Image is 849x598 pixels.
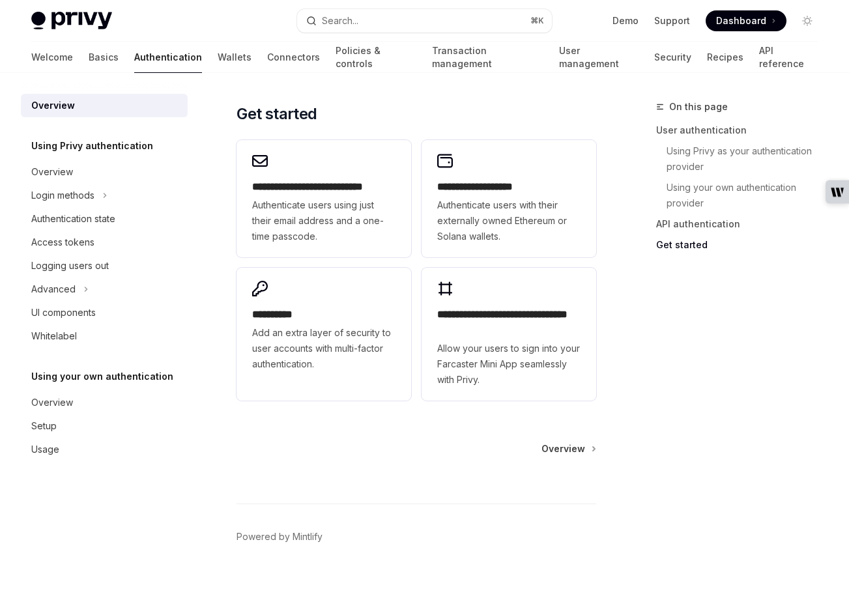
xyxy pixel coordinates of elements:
img: light logo [31,12,112,30]
a: Authentication [134,42,202,73]
a: Access tokens [21,231,188,254]
div: UI components [31,305,96,320]
a: Support [654,14,690,27]
a: API authentication [656,214,828,235]
span: On this page [669,99,728,115]
a: UI components [21,301,188,324]
a: Get started [656,235,828,255]
a: Policies & controls [336,42,416,73]
span: Authenticate users with their externally owned Ethereum or Solana wallets. [437,197,581,244]
a: Dashboard [706,10,786,31]
a: Overview [21,391,188,414]
span: Overview [541,442,585,455]
div: Authentication state [31,211,115,227]
a: Authentication state [21,207,188,231]
div: Overview [31,98,75,113]
button: Toggle dark mode [797,10,818,31]
h5: Using Privy authentication [31,138,153,154]
a: Overview [541,442,595,455]
h5: Using your own authentication [31,369,173,384]
span: Get started [237,104,317,124]
div: Overview [31,164,73,180]
div: Setup [31,418,57,434]
a: **** *****Add an extra layer of security to user accounts with multi-factor authentication. [237,268,411,401]
div: Access tokens [31,235,94,250]
a: User authentication [656,120,828,141]
a: API reference [759,42,818,73]
a: Transaction management [432,42,543,73]
div: Overview [31,395,73,410]
a: Basics [89,42,119,73]
a: Security [654,42,691,73]
a: Powered by Mintlify [237,530,323,543]
a: Welcome [31,42,73,73]
a: Connectors [267,42,320,73]
a: Usage [21,438,188,461]
div: Advanced [31,281,76,297]
a: Overview [21,160,188,184]
div: Search... [322,13,358,29]
a: Demo [612,14,639,27]
a: Whitelabel [21,324,188,348]
a: Wallets [218,42,252,73]
div: Logging users out [31,258,109,274]
span: Authenticate users using just their email address and a one-time passcode. [252,197,396,244]
button: Search...⌘K [297,9,553,33]
a: Using your own authentication provider [667,177,828,214]
div: Login methods [31,188,94,203]
div: Whitelabel [31,328,77,344]
div: Usage [31,442,59,457]
span: Add an extra layer of security to user accounts with multi-factor authentication. [252,325,396,372]
a: Overview [21,94,188,117]
span: Dashboard [716,14,766,27]
a: Logging users out [21,254,188,278]
a: Using Privy as your authentication provider [667,141,828,177]
span: Allow your users to sign into your Farcaster Mini App seamlessly with Privy. [437,341,581,388]
a: **** **** **** ****Authenticate users with their externally owned Ethereum or Solana wallets. [422,140,596,257]
a: Recipes [707,42,743,73]
span: ⌘ K [530,16,544,26]
a: User management [559,42,639,73]
a: Setup [21,414,188,438]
